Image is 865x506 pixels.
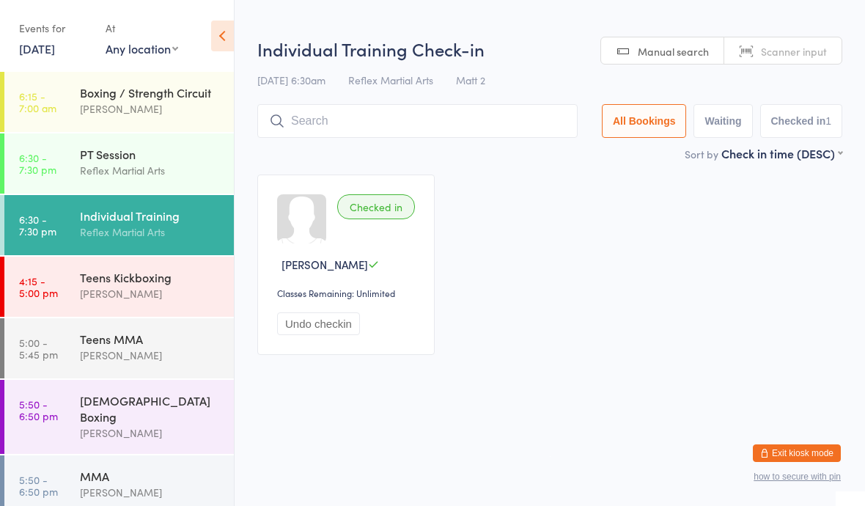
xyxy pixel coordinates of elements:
button: Exit kiosk mode [753,444,841,462]
input: Search [257,104,578,138]
div: Classes Remaining: Unlimited [277,287,419,299]
a: 6:15 -7:00 amBoxing / Strength Circuit[PERSON_NAME] [4,72,234,132]
span: Scanner input [761,44,827,59]
div: [PERSON_NAME] [80,347,221,364]
span: Reflex Martial Arts [348,73,433,87]
time: 6:30 - 7:30 pm [19,213,56,237]
div: [PERSON_NAME] [80,100,221,117]
div: MMA [80,468,221,484]
div: Events for [19,16,91,40]
time: 6:15 - 7:00 am [19,90,56,114]
a: 6:30 -7:30 pmIndividual TrainingReflex Martial Arts [4,195,234,255]
div: Individual Training [80,208,221,224]
span: Manual search [638,44,709,59]
span: Matt 2 [456,73,485,87]
span: [PERSON_NAME] [281,257,368,272]
button: All Bookings [602,104,687,138]
div: At [106,16,178,40]
div: Teens MMA [80,331,221,347]
time: 5:50 - 6:50 pm [19,474,58,497]
div: Boxing / Strength Circuit [80,84,221,100]
div: Checked in [337,194,415,219]
div: Reflex Martial Arts [80,224,221,241]
a: [DATE] [19,40,55,56]
div: Check in time (DESC) [721,145,842,161]
a: 6:30 -7:30 pmPT SessionReflex Martial Arts [4,133,234,194]
button: Undo checkin [277,312,360,335]
div: 1 [825,115,831,127]
div: PT Session [80,146,221,162]
time: 6:30 - 7:30 pm [19,152,56,175]
button: how to secure with pin [754,472,841,482]
div: Teens Kickboxing [80,269,221,285]
a: 5:50 -6:50 pm[DEMOGRAPHIC_DATA] Boxing[PERSON_NAME] [4,380,234,454]
button: Waiting [693,104,752,138]
div: [PERSON_NAME] [80,425,221,441]
div: Reflex Martial Arts [80,162,221,179]
button: Checked in1 [760,104,843,138]
a: 4:15 -5:00 pmTeens Kickboxing[PERSON_NAME] [4,257,234,317]
div: [DEMOGRAPHIC_DATA] Boxing [80,392,221,425]
div: Any location [106,40,178,56]
label: Sort by [685,147,718,161]
h2: Individual Training Check-in [257,37,842,61]
time: 5:50 - 6:50 pm [19,398,58,422]
a: 5:00 -5:45 pmTeens MMA[PERSON_NAME] [4,318,234,378]
div: [PERSON_NAME] [80,285,221,302]
span: [DATE] 6:30am [257,73,325,87]
div: [PERSON_NAME] [80,484,221,501]
time: 5:00 - 5:45 pm [19,337,58,360]
time: 4:15 - 5:00 pm [19,275,58,298]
